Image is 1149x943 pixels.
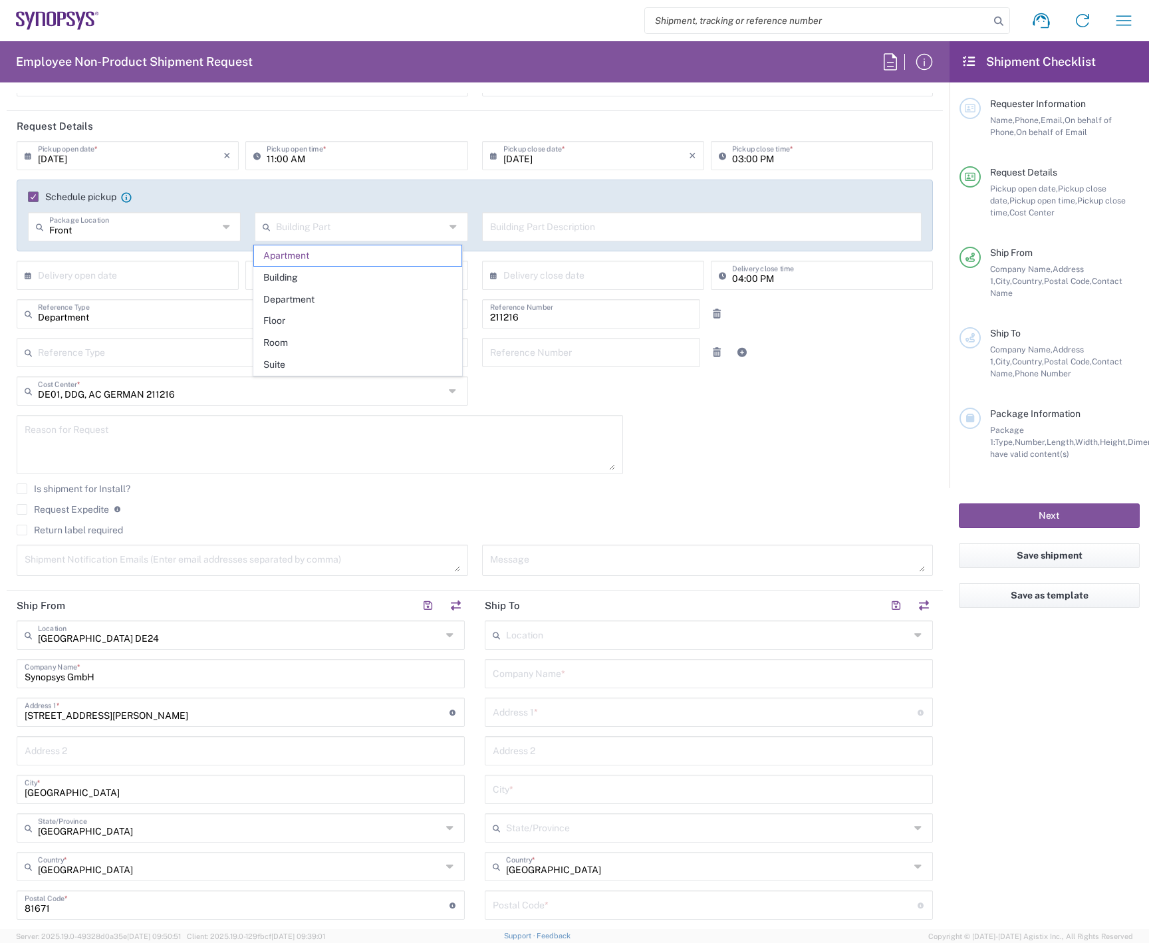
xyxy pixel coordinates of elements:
button: Save as template [959,583,1140,608]
h2: Employee Non-Product Shipment Request [16,54,253,70]
span: Phone, [1015,115,1041,125]
span: Country, [1012,276,1044,286]
span: Package 1: [990,425,1024,447]
span: Phone Number [1015,368,1071,378]
span: Building [254,267,462,288]
span: Suite [254,354,462,375]
span: [DATE] 09:39:01 [271,932,325,940]
span: Width, [1075,437,1100,447]
a: Support [504,932,537,940]
label: Return label required [17,525,123,535]
span: [DATE] 09:50:51 [127,932,181,940]
span: Length, [1047,437,1075,447]
span: Requester Information [990,98,1086,109]
span: Type, [995,437,1015,447]
span: Height, [1100,437,1128,447]
h2: Ship To [485,599,520,612]
button: Save shipment [959,543,1140,568]
span: Country, [1012,356,1044,366]
span: Server: 2025.19.0-49328d0a35e [16,932,181,940]
span: Ship To [990,328,1021,338]
a: Feedback [537,932,571,940]
span: Postal Code, [1044,276,1092,286]
span: Client: 2025.19.0-129fbcf [187,932,325,940]
h2: Shipment Checklist [961,54,1096,70]
span: City, [995,276,1012,286]
span: Room [254,333,462,353]
span: Pickup open date, [990,184,1058,194]
span: Postal Code, [1044,356,1092,366]
span: Apartment [254,245,462,266]
span: Floor [254,311,462,331]
span: Company Name, [990,344,1053,354]
span: Name, [990,115,1015,125]
i: × [223,145,231,166]
span: On behalf of Email [1016,127,1087,137]
span: Copyright © [DATE]-[DATE] Agistix Inc., All Rights Reserved [928,930,1133,942]
span: Number, [1015,437,1047,447]
label: Schedule pickup [28,192,116,202]
span: Email, [1041,115,1065,125]
input: Shipment, tracking or reference number [645,8,989,33]
span: Ship From [990,247,1033,258]
a: Remove Reference [707,343,726,362]
span: Pickup open time, [1009,196,1077,205]
span: City, [995,356,1012,366]
label: Request Expedite [17,504,109,515]
a: Remove Reference [707,305,726,323]
span: Department [254,289,462,310]
span: Package Information [990,408,1081,419]
a: Add Reference [733,343,751,362]
span: Company Name, [990,264,1053,274]
h2: Ship From [17,599,65,612]
span: Request Details [990,167,1057,178]
h2: Request Details [17,120,93,133]
button: Next [959,503,1140,528]
i: × [689,145,696,166]
span: Cost Center [1009,207,1055,217]
label: Is shipment for Install? [17,483,130,494]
